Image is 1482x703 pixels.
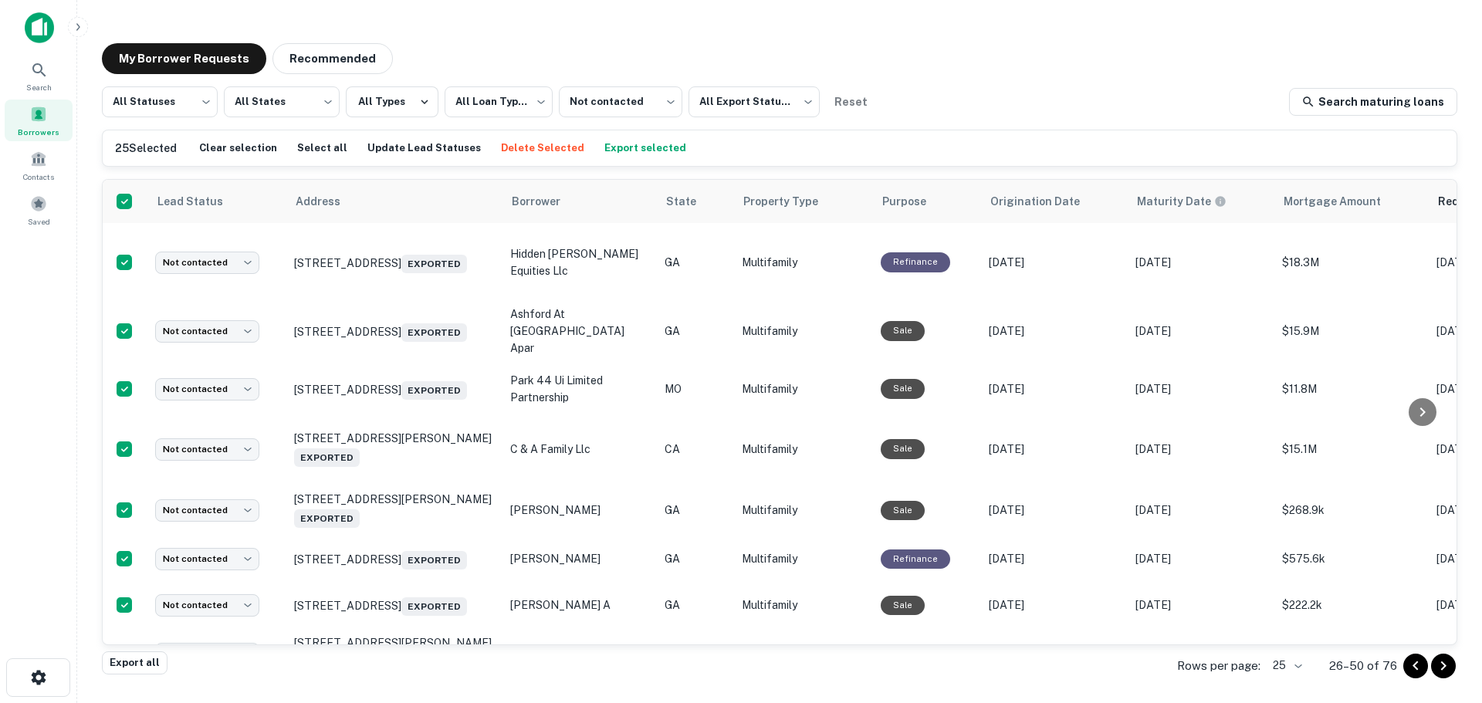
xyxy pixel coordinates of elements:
[294,509,360,528] span: Exported
[559,82,682,122] div: Not contacted
[742,323,865,340] p: Multifamily
[881,596,925,615] div: Sale
[294,636,495,671] p: [STREET_ADDRESS][PERSON_NAME]
[294,320,495,342] p: [STREET_ADDRESS]
[1137,193,1211,210] h6: Maturity Date
[1135,441,1267,458] p: [DATE]
[1128,180,1274,223] th: Maturity dates displayed may be estimated. Please contact the lender for the most accurate maturi...
[1284,192,1401,211] span: Mortgage Amount
[26,81,52,93] span: Search
[364,137,485,160] button: Update Lead Statuses
[873,180,981,223] th: Purpose
[1403,654,1428,678] button: Go to previous page
[1282,597,1421,613] p: $222.2k
[115,140,177,157] h6: 25 Selected
[1135,323,1267,340] p: [DATE]
[294,594,495,616] p: [STREET_ADDRESS]
[990,192,1100,211] span: Origination Date
[1177,657,1260,675] p: Rows per page:
[272,43,393,74] button: Recommended
[1274,180,1429,223] th: Mortgage Amount
[346,86,438,117] button: All Types
[742,597,865,613] p: Multifamily
[23,171,54,183] span: Contacts
[296,192,360,211] span: Address
[155,499,259,522] div: Not contacted
[1282,254,1421,271] p: $18.3M
[102,43,266,74] button: My Borrower Requests
[1135,550,1267,567] p: [DATE]
[5,100,73,141] a: Borrowers
[510,372,649,406] p: park 44 ui limited partnership
[155,438,259,461] div: Not contacted
[665,597,726,613] p: GA
[1405,580,1482,654] iframe: Chat Widget
[665,502,726,519] p: GA
[1137,193,1247,210] span: Maturity dates displayed may be estimated. Please contact the lender for the most accurate maturi...
[881,321,925,340] div: Sale
[5,55,73,96] a: Search
[28,215,50,228] span: Saved
[195,137,281,160] button: Clear selection
[1431,654,1456,678] button: Go to next page
[881,501,925,520] div: Sale
[147,180,286,223] th: Lead Status
[102,651,167,674] button: Export all
[826,86,875,117] button: Reset
[401,551,467,569] span: Exported
[989,502,1120,519] p: [DATE]
[18,126,59,138] span: Borrowers
[510,441,649,458] p: c & a family llc
[510,597,649,613] p: [PERSON_NAME] a
[882,192,946,211] span: Purpose
[510,306,649,357] p: ashford at [GEOGRAPHIC_DATA] apar
[1282,380,1421,397] p: $11.8M
[989,323,1120,340] p: [DATE]
[1137,193,1227,210] div: Maturity dates displayed may be estimated. Please contact the lender for the most accurate maturi...
[5,144,73,186] a: Contacts
[881,549,950,569] div: This loan purpose was for refinancing
[502,180,657,223] th: Borrower
[155,252,259,274] div: Not contacted
[742,502,865,519] p: Multifamily
[881,644,925,664] div: Sale
[734,180,873,223] th: Property Type
[155,643,259,665] div: Not contacted
[1282,502,1421,519] p: $268.9k
[742,254,865,271] p: Multifamily
[742,550,865,567] p: Multifamily
[1329,657,1397,675] p: 26–50 of 76
[401,323,467,342] span: Exported
[510,502,649,519] p: [PERSON_NAME]
[666,192,716,211] span: State
[1282,441,1421,458] p: $15.1M
[294,548,495,569] p: [STREET_ADDRESS]
[657,180,734,223] th: State
[689,82,820,122] div: All Export Statuses
[155,594,259,617] div: Not contacted
[989,597,1120,613] p: [DATE]
[1267,654,1304,677] div: 25
[989,441,1120,458] p: [DATE]
[5,189,73,231] a: Saved
[1282,550,1421,567] p: $575.6k
[157,192,243,211] span: Lead Status
[665,254,726,271] p: GA
[293,137,351,160] button: Select all
[1135,380,1267,397] p: [DATE]
[989,380,1120,397] p: [DATE]
[445,82,553,122] div: All Loan Types
[155,378,259,401] div: Not contacted
[294,378,495,400] p: [STREET_ADDRESS]
[665,441,726,458] p: CA
[1135,597,1267,613] p: [DATE]
[510,550,649,567] p: [PERSON_NAME]
[294,431,495,467] p: [STREET_ADDRESS][PERSON_NAME]
[601,137,690,160] button: Export selected
[881,379,925,398] div: Sale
